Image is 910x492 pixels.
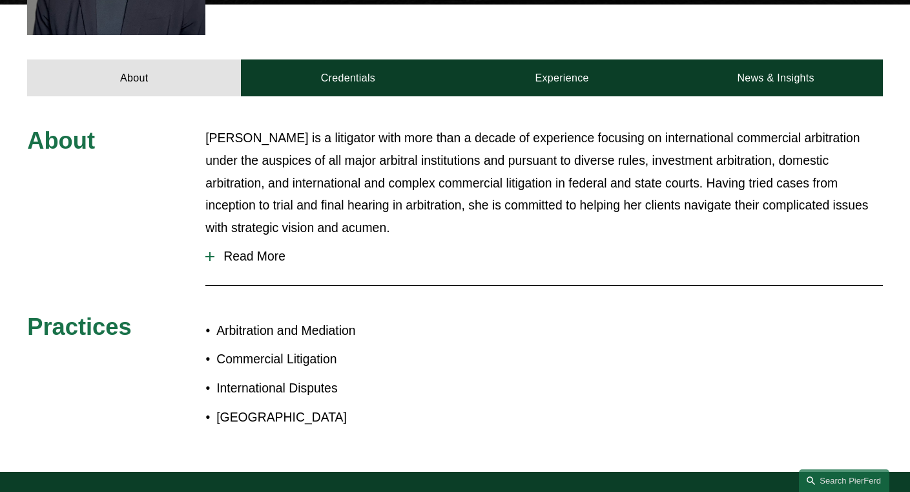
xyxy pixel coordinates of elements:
[799,469,889,492] a: Search this site
[669,59,883,96] a: News & Insights
[27,314,131,340] span: Practices
[214,249,883,264] span: Read More
[241,59,455,96] a: Credentials
[216,377,455,400] p: International Disputes
[27,127,95,154] span: About
[27,59,241,96] a: About
[205,239,883,273] button: Read More
[216,319,455,342] p: Arbitration and Mediation
[455,59,668,96] a: Experience
[205,127,883,239] p: [PERSON_NAME] is a litigator with more than a decade of experience focusing on international comm...
[216,348,455,370] p: Commercial Litigation
[216,406,455,429] p: [GEOGRAPHIC_DATA]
